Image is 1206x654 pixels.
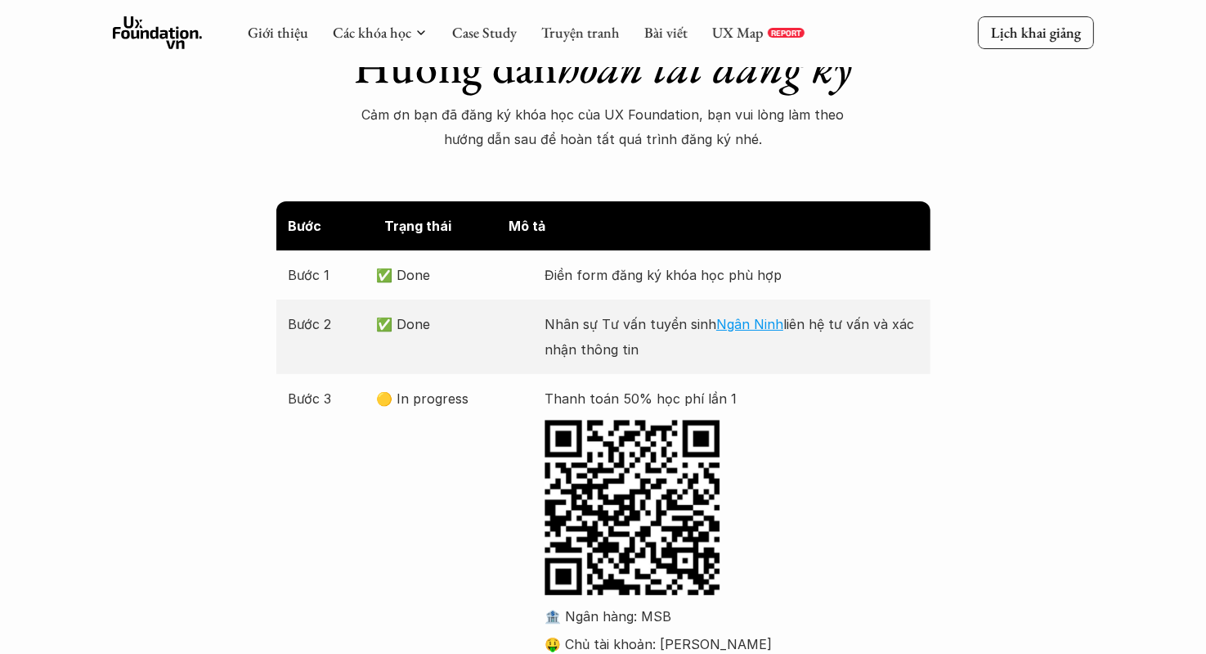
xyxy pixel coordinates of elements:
p: ✅ Done [376,312,536,336]
p: 🟡 In progress [376,386,536,411]
p: Nhân sự Tư vấn tuyển sinh liên hệ tư vấn và xác nhận thông tin [545,312,918,362]
a: Các khóa học [333,23,411,42]
p: Lịch khai giảng [991,23,1081,42]
p: Bước 1 [289,263,369,287]
p: REPORT [771,28,801,38]
em: hoàn tất đăng ký [557,38,852,96]
strong: Trạng thái [384,218,451,234]
p: Bước 3 [289,386,369,411]
a: Ngân Ninh [716,316,783,332]
a: UX Map [712,23,764,42]
a: REPORT [768,28,805,38]
strong: Mô tả [509,218,546,234]
p: Cảm ơn bạn đã đăng ký khóa học của UX Foundation, bạn vui lòng làm theo hướng dẫn sau để hoàn tất... [358,102,849,152]
p: Điền form đăng ký khóa học phù hợp [545,263,918,287]
a: Bài viết [644,23,688,42]
p: ✅ Done [376,263,536,287]
a: Giới thiệu [248,23,308,42]
strong: Bước [289,218,322,234]
p: Bước 2 [289,312,369,336]
h1: Hướng dẫn [354,41,852,94]
a: Lịch khai giảng [978,16,1094,48]
p: Thanh toán 50% học phí lần 1 [545,386,918,411]
p: 🏦 Ngân hàng: MSB [545,604,918,629]
a: Case Study [452,23,517,42]
a: Truyện tranh [541,23,620,42]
